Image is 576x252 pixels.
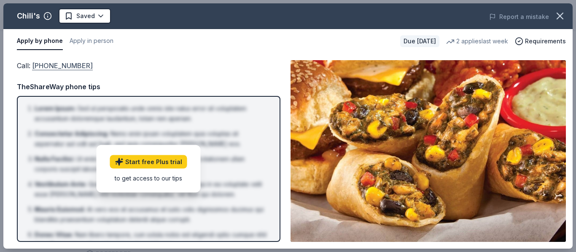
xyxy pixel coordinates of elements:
[110,174,187,183] div: to get access to our tips
[35,180,87,188] span: Vestibulum Ante :
[32,60,93,71] a: [PHONE_NUMBER]
[515,36,566,46] button: Requirements
[291,60,566,242] img: Image for Chili's
[35,130,109,137] span: Consectetur Adipiscing :
[35,154,268,174] li: Ut enim ad minima veniam, quis nostrum exercitationem ullam corporis suscipit laboriosam, nisi ut...
[35,129,268,149] li: Nemo enim ipsam voluptatem quia voluptas sit aspernatur aut odit aut fugit, sed quia consequuntur...
[400,35,439,47] div: Due [DATE]
[35,155,75,162] span: Nulla Facilisi :
[35,105,76,112] span: Lorem Ipsum :
[446,36,508,46] div: 2 applies last week
[35,103,268,124] li: Sed ut perspiciatis unde omnis iste natus error sit voluptatem accusantium doloremque laudantium,...
[17,9,40,23] div: Chili's
[17,81,280,92] div: TheShareWay phone tips
[489,12,549,22] button: Report a mistake
[76,11,95,21] span: Saved
[35,230,268,250] li: Nam libero tempore, cum soluta nobis est eligendi optio cumque nihil impedit quo minus id quod ma...
[525,36,566,46] span: Requirements
[17,32,63,50] button: Apply by phone
[17,61,93,70] span: Call :
[110,155,187,169] a: Start free Plus trial
[35,231,73,238] span: Donec Vitae :
[35,204,268,225] li: At vero eos et accusamus et iusto odio dignissimos ducimus qui blanditiis praesentium voluptatum ...
[59,8,111,24] button: Saved
[35,206,85,213] span: Mauris Euismod :
[70,32,113,50] button: Apply in person
[35,179,268,199] li: Quis autem vel eum iure reprehenderit qui in ea voluptate velit esse [PERSON_NAME] nihil molestia...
